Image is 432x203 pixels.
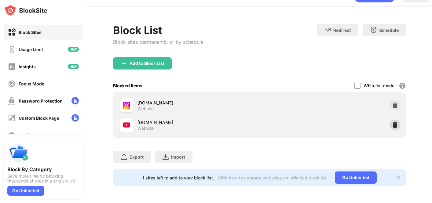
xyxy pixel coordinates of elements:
[335,171,377,184] div: Go Unlimited
[19,64,36,69] div: Insights
[19,81,44,86] div: Focus Mode
[396,175,401,180] img: x-button.svg
[113,39,203,45] div: Block sites permanently or by schedule
[8,114,16,122] img: customize-block-page-off.svg
[19,47,43,52] div: Usage Limit
[123,121,130,129] img: favicons
[364,83,394,88] div: Whitelist mode
[19,98,63,103] div: Password Protection
[8,28,16,36] img: block-on.svg
[142,175,214,180] div: 1 sites left to add to your block list.
[71,97,79,104] img: lock-menu.svg
[7,142,29,164] img: push-categories.svg
[8,131,16,139] img: settings-off.svg
[171,154,185,160] div: Import
[137,126,154,131] div: Website
[7,186,44,196] div: Go Unlimited
[7,166,79,172] div: Block By Category
[68,47,79,52] img: new-icon.svg
[218,175,328,180] div: Click here to upgrade and enjoy an unlimited block list.
[8,97,16,105] img: password-protection-off.svg
[19,30,42,35] div: Block Sites
[137,119,260,126] div: [DOMAIN_NAME]
[7,174,79,183] div: Save more time by blocking thousands of sites in a single click
[137,106,154,111] div: Website
[333,28,351,33] div: Redirect
[4,4,47,17] img: logo-blocksite.svg
[71,114,79,122] img: lock-menu.svg
[130,61,164,66] div: Add to Block List
[113,24,203,36] div: Block List
[123,102,130,109] img: favicons
[113,83,142,88] div: Blocked Items
[130,154,144,160] div: Export
[8,80,16,88] img: focus-off.svg
[8,46,16,53] img: time-usage-off.svg
[8,63,16,70] img: insights-off.svg
[68,64,79,69] img: new-icon.svg
[19,133,36,138] div: Settings
[19,115,59,121] div: Custom Block Page
[137,100,260,106] div: [DOMAIN_NAME]
[379,28,399,33] div: Schedule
